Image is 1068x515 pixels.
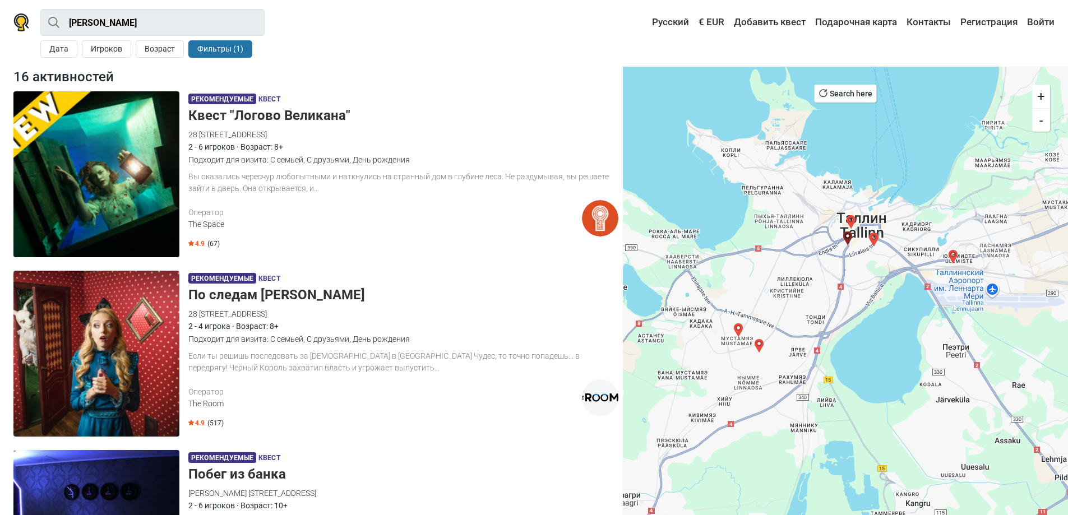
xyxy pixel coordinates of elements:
a: Подарочная карта [812,12,900,33]
div: Оператор [188,386,582,398]
div: По следам Алисы [841,231,854,245]
span: Квест [258,452,280,465]
button: Фильтры (1) [188,40,252,58]
span: 4.9 [188,419,205,428]
img: Star [188,240,194,246]
button: Игроков [82,40,131,58]
span: Рекомендуемые [188,452,256,463]
span: (517) [207,419,224,428]
a: Контакты [904,12,954,33]
a: Добавить квест [731,12,808,33]
a: Войти [1024,12,1055,33]
div: [PERSON_NAME] [STREET_ADDRESS] [188,487,618,499]
div: Подходит для визита: С семьей, С друзьями, День рождения [188,333,618,345]
div: Red Alert [844,215,858,229]
div: Оператор [188,207,582,219]
div: Радиация [732,323,745,337]
div: 28 [STREET_ADDRESS] [188,308,618,320]
img: Квест "Логово Великана" [13,91,179,257]
img: The Space [582,200,618,236]
div: 2 - 4 игрока · Возраст: 8+ [188,320,618,332]
button: + [1032,85,1050,108]
div: Шамбала [867,233,880,246]
img: Nowescape logo [13,13,29,31]
img: Русский [644,18,652,26]
div: Школа волшебников [752,339,766,352]
span: Квест [258,273,280,285]
span: Квест [258,94,280,106]
div: Если ты решишь последовать за [DEMOGRAPHIC_DATA] в [GEOGRAPHIC_DATA] Чудес, то точно попадешь... ... [188,350,618,374]
a: Русский [641,12,692,33]
div: 28 [STREET_ADDRESS] [188,128,618,141]
div: The Room [188,398,582,410]
img: По следам Алисы [13,271,179,437]
button: - [1032,108,1050,132]
span: Рекомендуемые [188,94,256,104]
span: 4.9 [188,239,205,248]
div: Паранойя [946,250,960,263]
img: Star [188,420,194,425]
span: (67) [207,239,220,248]
a: Регистрация [958,12,1020,33]
div: The Space [188,219,582,230]
div: Подходит для визита: С семьей, С друзьями, День рождения [188,154,618,166]
button: Search here [815,85,877,103]
h5: Побег из банка [188,466,618,482]
div: Голос из темноты [867,233,881,246]
h5: По следам [PERSON_NAME] [188,287,618,303]
div: 2 - 6 игроков · Возраст: 8+ [188,141,618,153]
input: Попробуйте “Лондон” [40,9,265,36]
div: 16 активностей [9,67,623,87]
div: 2 - 6 игроков · Возраст: 10+ [188,499,618,512]
span: Рекомендуемые [188,273,256,284]
button: Возраст [136,40,184,58]
img: The Room [582,379,618,416]
button: Дата [40,40,77,58]
a: € EUR [696,12,727,33]
div: Вы оказались чересчур любопытными и наткнулись на странный дом в глубине леса. Не раздумывая, вы ... [188,171,618,194]
h5: Квест "Логово Великана" [188,108,618,124]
